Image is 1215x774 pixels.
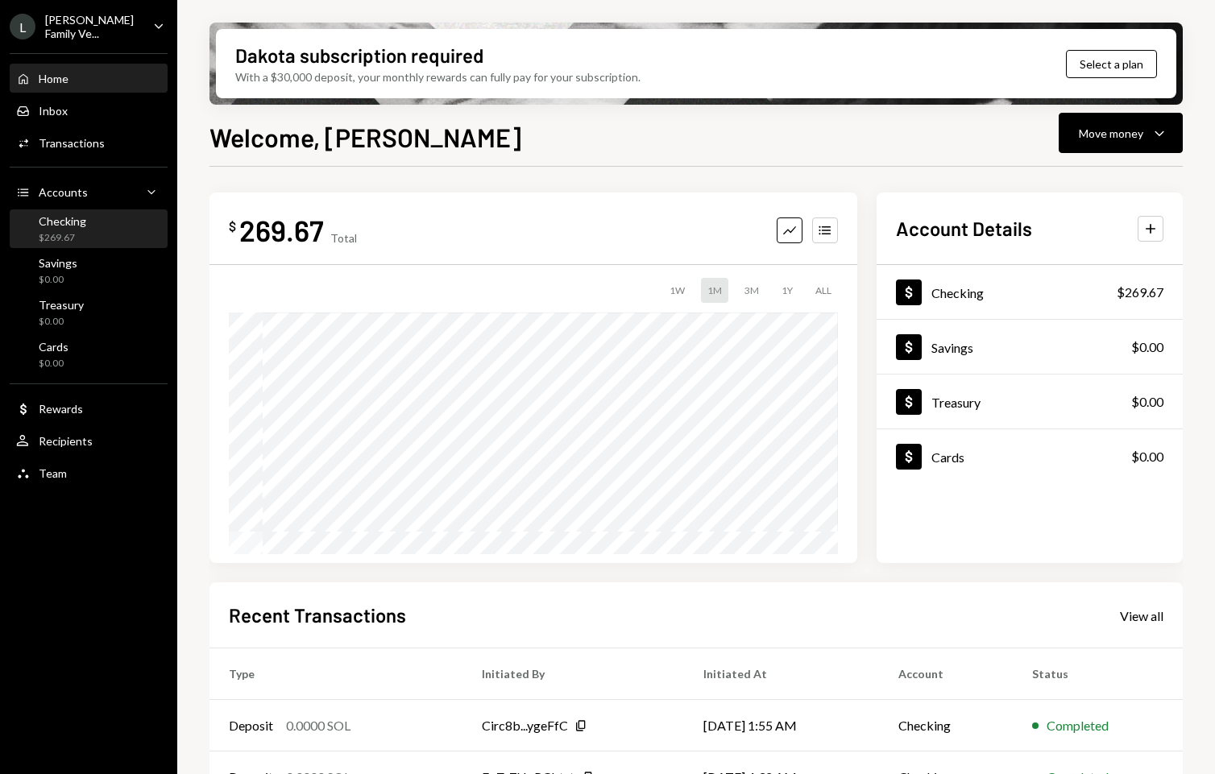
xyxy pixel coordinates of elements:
div: [PERSON_NAME] Family Ve... [45,13,140,40]
div: Move money [1079,125,1143,142]
div: $269.67 [39,231,86,245]
div: Team [39,466,67,480]
td: Checking [879,700,1013,751]
a: Cards$0.00 [10,335,168,374]
a: Accounts [10,177,168,206]
div: Deposit [229,716,273,735]
div: 1W [663,278,691,303]
div: 1Y [775,278,799,303]
div: $0.00 [39,315,84,329]
div: Cards [39,340,68,354]
div: $0.00 [39,273,77,287]
th: Type [209,648,462,700]
a: Treasury$0.00 [10,293,168,332]
th: Status [1013,648,1183,700]
div: 0.0000 SOL [286,716,350,735]
a: View all [1120,606,1163,624]
div: Recipients [39,434,93,448]
div: Dakota subscription required [235,42,483,68]
a: Checking$269.67 [10,209,168,248]
div: With a $30,000 deposit, your monthly rewards can fully pay for your subscription. [235,68,641,85]
a: Rewards [10,394,168,423]
div: ALL [809,278,838,303]
div: Savings [39,256,77,270]
a: Savings$0.00 [877,320,1183,374]
td: [DATE] 1:55 AM [684,700,879,751]
div: $0.00 [1131,337,1163,357]
div: $ [229,218,236,234]
div: L [10,14,35,39]
div: Checking [39,214,86,228]
a: Inbox [10,96,168,125]
div: Treasury [39,298,84,312]
div: Cards [931,449,964,465]
div: Total [330,231,357,245]
div: View all [1120,608,1163,624]
h2: Recent Transactions [229,602,406,628]
div: $0.00 [1131,392,1163,412]
div: $0.00 [39,357,68,370]
h2: Account Details [896,215,1032,242]
button: Select a plan [1066,50,1157,78]
th: Initiated At [684,648,879,700]
div: Accounts [39,185,88,199]
div: $269.67 [1117,283,1163,302]
div: Rewards [39,402,83,416]
h1: Welcome, [PERSON_NAME] [209,121,521,153]
div: Completed [1047,716,1109,735]
a: Home [10,64,168,93]
div: Home [39,72,68,85]
div: 1M [701,278,728,303]
th: Account [879,648,1013,700]
a: Checking$269.67 [877,265,1183,319]
a: Recipients [10,426,168,455]
div: Circ8b...ygeFfC [482,716,568,735]
div: Checking [931,285,984,300]
div: Transactions [39,136,105,150]
a: Savings$0.00 [10,251,168,290]
div: 3M [738,278,765,303]
div: 269.67 [239,212,324,248]
div: Treasury [931,395,981,410]
div: $0.00 [1131,447,1163,466]
div: Savings [931,340,973,355]
button: Move money [1059,113,1183,153]
a: Cards$0.00 [877,429,1183,483]
a: Treasury$0.00 [877,375,1183,428]
a: Team [10,458,168,487]
a: Transactions [10,128,168,157]
th: Initiated By [462,648,684,700]
div: Inbox [39,104,68,118]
